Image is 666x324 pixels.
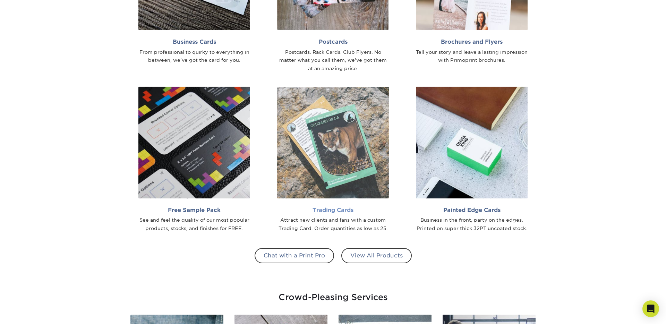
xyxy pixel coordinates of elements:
[341,248,412,263] a: View All Products
[2,303,59,322] iframe: Google Customer Reviews
[138,216,250,233] div: See and feel the quality of our most popular products, stocks, and finishes for FREE.
[138,48,250,65] div: From professional to quirky to everything in between, we've got the card for you.
[277,48,389,73] div: Postcards. Rack Cards. Club Flyers. No matter what you call them, we've got them at an amazing pr...
[130,285,536,304] div: Crowd-Pleasing Services
[408,87,536,233] a: Painted Edge Cards Business in the front, party on the edges. Printed on super thick 32PT uncoate...
[277,216,389,233] div: Attract new clients and fans with a custom Trading Card. Order quantities as low as 25.
[277,87,389,198] img: Trading Cards
[416,207,528,213] h2: Painted Edge Cards
[277,39,389,45] h2: Postcards
[269,87,397,233] a: Trading Cards Attract new clients and fans with a custom Trading Card. Order quantities as low as...
[130,87,258,233] a: Free Sample Pack See and feel the quality of our most popular products, stocks, and finishes for ...
[416,48,528,65] div: Tell your story and leave a lasting impression with Primoprint brochures.
[138,87,250,198] img: Sample Pack
[138,207,250,213] h2: Free Sample Pack
[138,39,250,45] h2: Business Cards
[416,87,528,198] img: Painted Edge Cards
[277,207,389,213] h2: Trading Cards
[416,39,528,45] h2: Brochures and Flyers
[642,300,659,317] div: Open Intercom Messenger
[255,248,334,263] a: Chat with a Print Pro
[416,216,528,233] div: Business in the front, party on the edges. Printed on super thick 32PT uncoated stock.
